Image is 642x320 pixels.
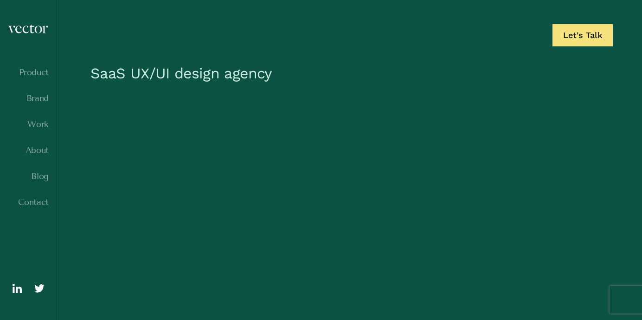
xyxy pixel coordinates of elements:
a: About [7,146,49,155]
a: Product [7,68,49,77]
a: Blog [7,172,49,181]
a: Let's Talk [552,24,613,46]
a: Contact [7,198,49,207]
a: Work [7,120,49,129]
a: Brand [7,94,49,103]
h1: SaaS UX/UI design agency [86,59,613,92]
